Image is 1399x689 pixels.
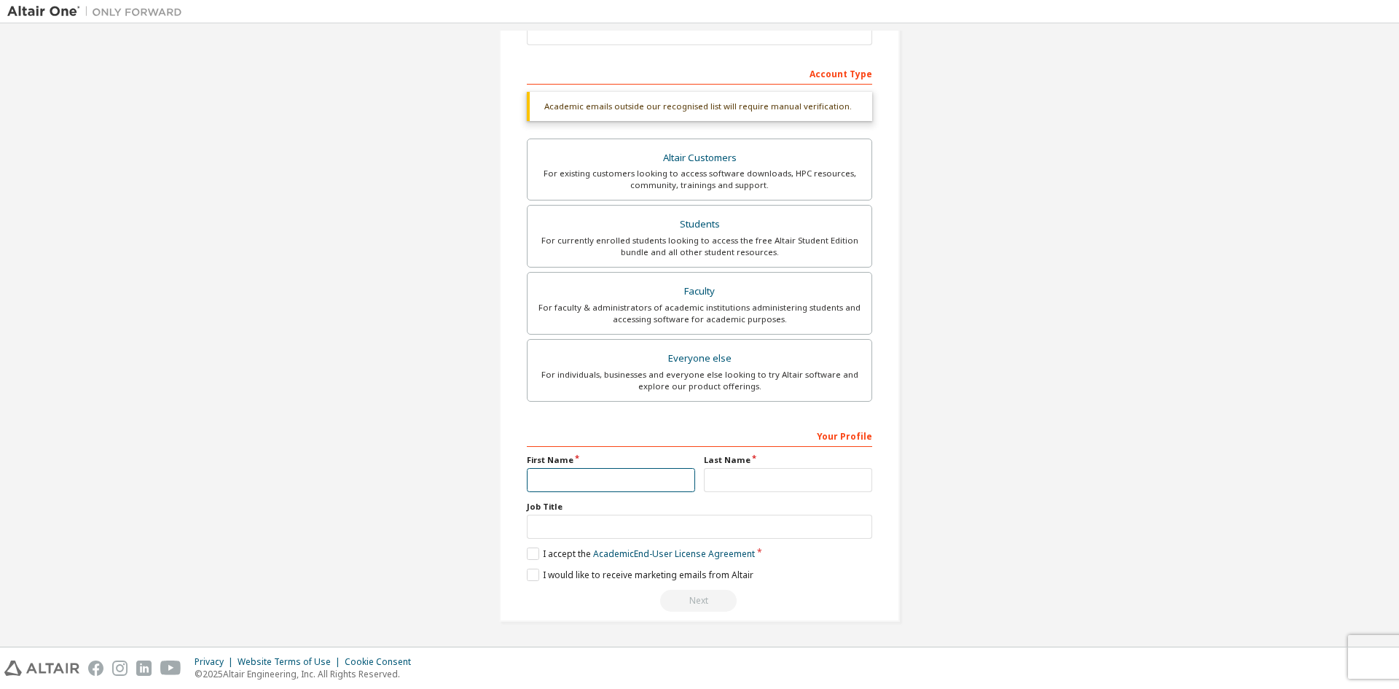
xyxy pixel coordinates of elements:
img: Altair One [7,4,189,19]
div: Read and acccept EULA to continue [527,590,872,612]
div: Cookie Consent [345,656,420,668]
div: For faculty & administrators of academic institutions administering students and accessing softwa... [536,302,863,325]
div: Account Type [527,61,872,85]
div: Your Profile [527,424,872,447]
label: I accept the [527,548,755,560]
div: Faculty [536,281,863,302]
a: Academic End-User License Agreement [593,548,755,560]
div: Students [536,214,863,235]
div: Privacy [195,656,238,668]
div: Everyone else [536,349,863,369]
img: facebook.svg [88,661,103,676]
img: youtube.svg [160,661,181,676]
div: For currently enrolled students looking to access the free Altair Student Edition bundle and all ... [536,235,863,258]
div: Website Terms of Use [238,656,345,668]
div: For existing customers looking to access software downloads, HPC resources, community, trainings ... [536,168,863,191]
div: Altair Customers [536,148,863,168]
img: linkedin.svg [136,661,152,676]
img: altair_logo.svg [4,661,79,676]
p: © 2025 Altair Engineering, Inc. All Rights Reserved. [195,668,420,680]
img: instagram.svg [112,661,128,676]
label: Job Title [527,501,872,513]
label: First Name [527,454,695,466]
label: Last Name [704,454,872,466]
div: For individuals, businesses and everyone else looking to try Altair software and explore our prod... [536,369,863,392]
div: Academic emails outside our recognised list will require manual verification. [527,92,872,121]
label: I would like to receive marketing emails from Altair [527,569,753,581]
